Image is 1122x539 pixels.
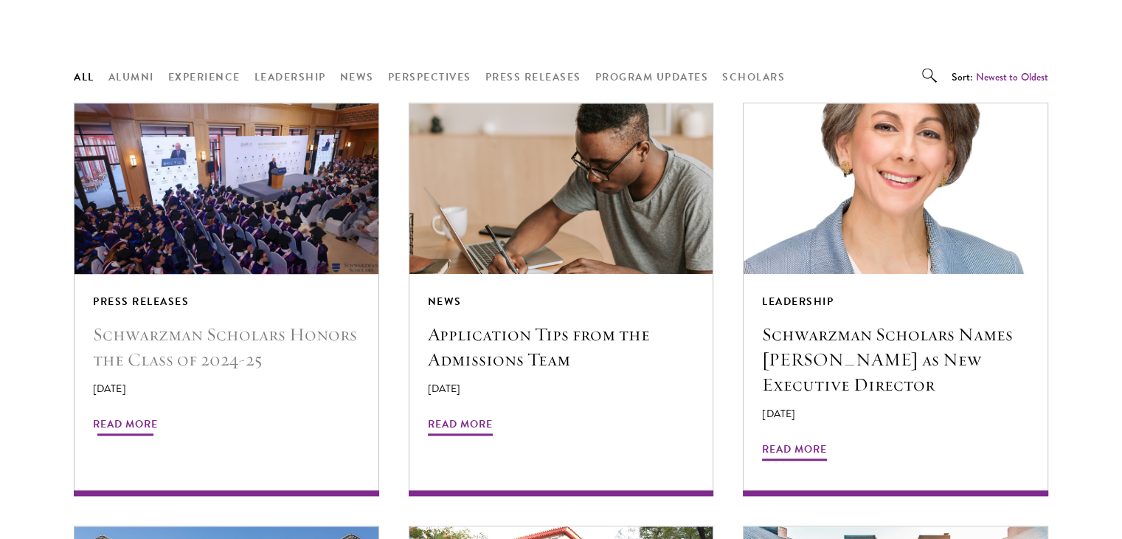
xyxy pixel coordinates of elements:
[428,381,695,396] p: [DATE]
[428,322,695,372] h5: Application Tips from the Admissions Team
[93,415,158,438] span: Read More
[108,68,154,86] button: Alumni
[254,68,326,86] button: Leadership
[74,68,94,86] button: All
[595,68,709,86] button: Program Updates
[762,292,1029,311] div: Leadership
[168,68,240,86] button: Experience
[762,406,1029,422] p: [DATE]
[722,68,785,86] button: Scholars
[93,322,360,372] h5: Schwarzman Scholars Honors the Class of 2024-25
[340,68,374,86] button: News
[428,415,493,438] span: Read More
[975,69,1048,85] button: Newest to Oldest
[744,103,1047,497] a: Leadership Schwarzman Scholars Names [PERSON_NAME] as New Executive Director [DATE] Read More
[762,322,1029,397] h5: Schwarzman Scholars Names [PERSON_NAME] as New Executive Director
[75,103,378,497] a: Press Releases Schwarzman Scholars Honors the Class of 2024-25 [DATE] Read More
[409,103,713,497] a: News Application Tips from the Admissions Team [DATE] Read More
[485,68,581,86] button: Press Releases
[952,69,973,84] span: Sort:
[93,381,360,396] p: [DATE]
[762,440,827,463] span: Read More
[388,68,471,86] button: Perspectives
[428,292,695,311] div: News
[93,292,360,311] div: Press Releases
